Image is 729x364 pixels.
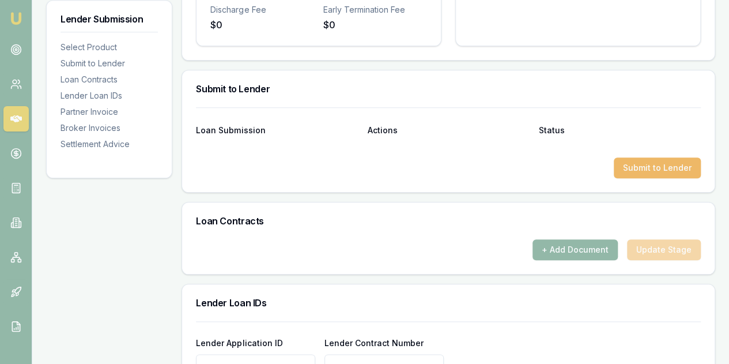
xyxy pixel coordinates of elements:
[614,157,701,178] button: Submit to Lender
[532,239,618,260] button: + Add Document
[61,74,158,85] div: Loan Contracts
[61,42,158,53] div: Select Product
[61,122,158,134] div: Broker Invoices
[539,126,701,134] div: Status
[61,90,158,102] div: Lender Loan IDs
[323,18,427,32] div: $0
[196,126,358,134] div: Loan Submission
[61,58,158,69] div: Submit to Lender
[196,298,701,307] h3: Lender Loan IDs
[61,138,158,150] div: Settlement Advice
[9,12,23,25] img: emu-icon-u.png
[196,338,282,348] label: Lender Application ID
[210,4,314,16] div: Discharge Fee
[324,338,424,348] label: Lender Contract Number
[196,216,701,226] h3: Loan Contracts
[61,106,158,118] div: Partner Invoice
[196,84,701,93] h3: Submit to Lender
[323,4,427,16] div: Early Termination Fee
[61,14,158,24] h3: Lender Submission
[368,126,530,134] div: Actions
[210,18,314,32] div: $0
